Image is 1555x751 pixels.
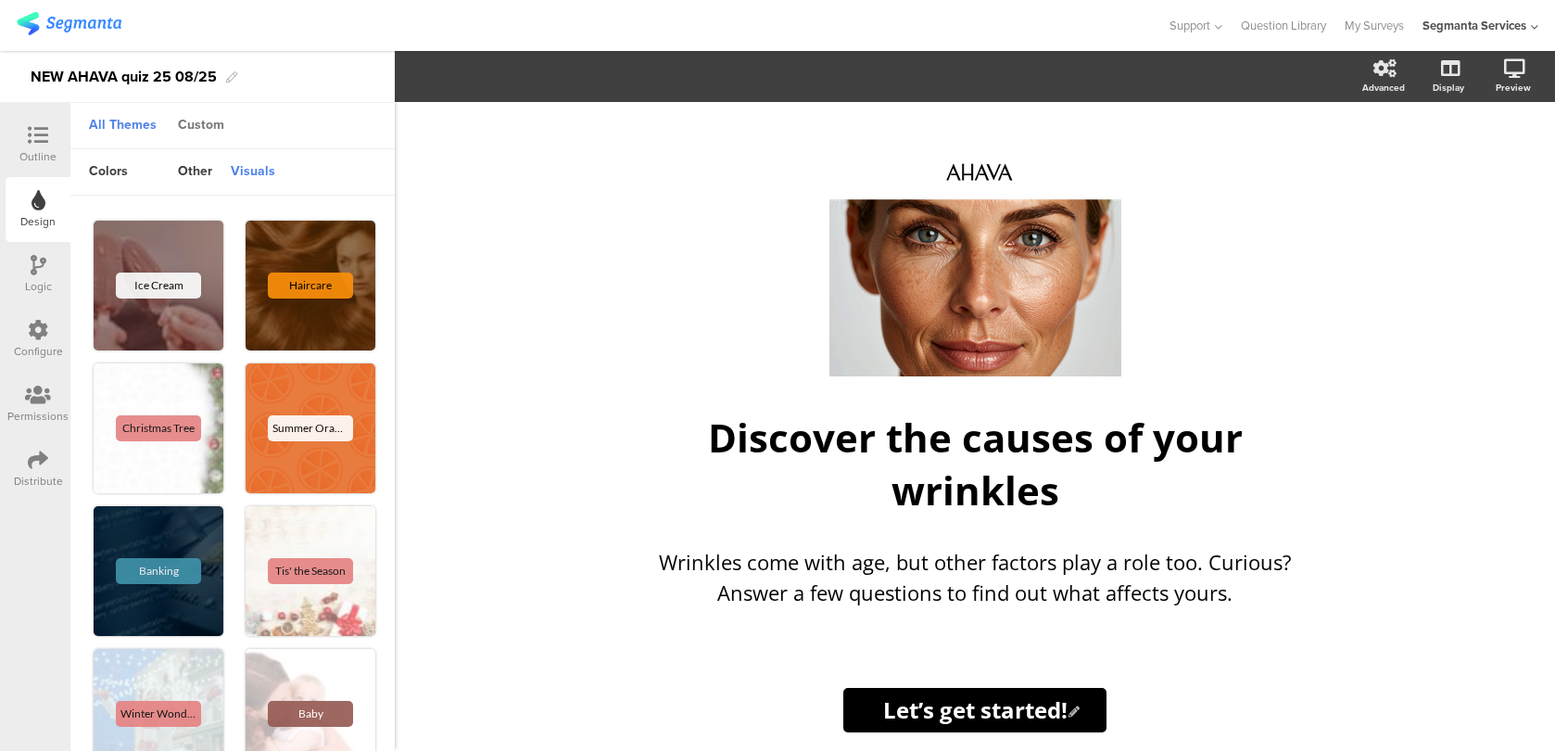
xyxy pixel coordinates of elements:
div: Outline [19,148,57,165]
div: Display [1433,81,1464,95]
div: visuals [221,157,284,188]
div: Christmas Tree [116,415,201,441]
div: other [169,157,221,188]
div: Permissions [7,408,69,425]
div: Haircare [268,273,353,299]
p: Wrinkles come with age, but other factors play a role too. Curious? Answer a few questions to fin... [651,547,1299,608]
p: Discover the causes of your wrinkles [632,411,1318,516]
div: Ice Cream [116,273,201,299]
div: Summer Orange [268,415,353,441]
img: segmanta logo [17,12,121,35]
div: Distribute [14,473,63,490]
div: Segmanta Services [1422,17,1526,34]
div: Configure [14,343,63,360]
div: Custom [169,110,234,142]
div: Tis' the Season [268,558,353,584]
div: All Themes [80,110,166,142]
div: Baby [268,701,353,727]
div: Advanced [1362,81,1405,95]
div: Design [20,213,56,230]
span: Support [1169,17,1210,34]
div: Banking [116,558,201,584]
div: Preview [1496,81,1531,95]
div: Winter Wonderland [116,701,201,727]
input: Start [843,688,1106,732]
div: Logic [25,278,52,295]
div: NEW AHAVA quiz 25 08/25 [31,62,217,92]
div: colors [80,157,137,188]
